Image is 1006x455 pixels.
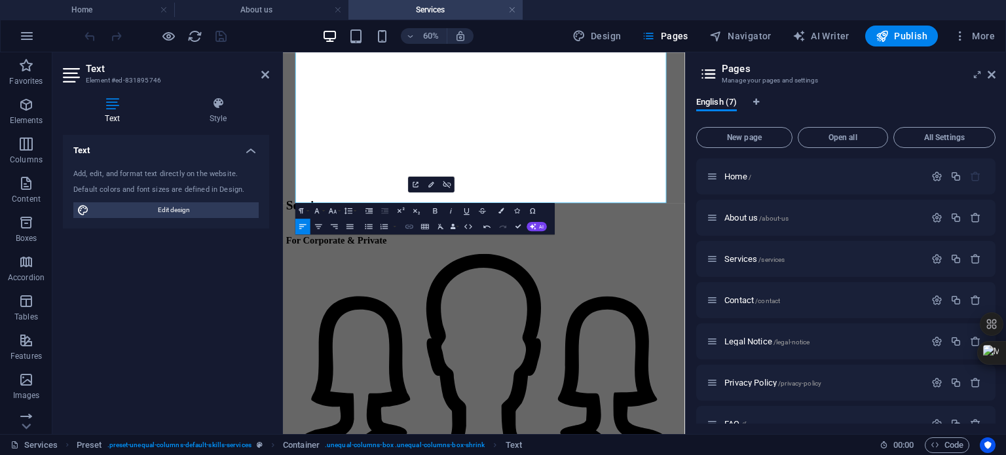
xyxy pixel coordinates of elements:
span: Click to select. Double-click to edit [506,437,522,453]
span: Navigator [709,29,772,43]
button: Strikethrough [475,203,490,219]
button: Superscript [394,203,409,219]
p: Features [10,351,42,361]
span: About us [724,213,789,223]
span: . preset-unequal-columns-default-skills-services [107,437,251,453]
span: /services [758,256,785,263]
span: Click to select. Double-click to edit [283,437,320,453]
button: Redo (Ctrl+Shift+Z) [496,219,511,234]
p: Tables [14,312,38,322]
button: Subscript [409,203,424,219]
button: AI [527,222,548,231]
span: Click to open page [724,337,810,346]
button: More [948,26,1000,46]
button: Design [567,26,627,46]
div: Default colors and font sizes are defined in Design. [73,185,259,196]
span: Pages [642,29,688,43]
h6: 60% [420,28,441,44]
button: Colors [494,203,509,219]
i: On resize automatically adjust zoom level to fit chosen device. [455,30,466,42]
div: Settings [931,171,942,182]
nav: breadcrumb [77,437,522,453]
button: Publish [865,26,938,46]
div: About us/about-us [720,213,925,222]
button: Ordered List [392,219,398,234]
p: Elements [10,115,43,126]
span: /privacy-policy [778,380,821,387]
h4: Style [167,97,269,124]
div: Home/ [720,172,925,181]
p: Accordion [8,272,45,283]
button: Navigator [704,26,777,46]
div: The startpage cannot be deleted [970,171,981,182]
span: Click to open page [724,254,785,264]
button: Ordered List [377,219,392,234]
button: Open all [798,127,888,148]
span: Click to open page [724,172,751,181]
button: Undo (Ctrl+Z) [480,219,495,234]
span: Contact [724,295,780,305]
button: Open Link [408,177,423,192]
div: Add, edit, and format text directly on the website. [73,169,259,180]
div: Remove [970,253,981,264]
div: Settings [931,295,942,306]
div: Remove [970,336,981,347]
span: Publish [876,29,927,43]
button: Usercentrics [980,437,996,453]
button: Insert Table [418,219,433,234]
span: Edit design [93,202,255,218]
i: Reload page [187,29,202,44]
button: Code [925,437,969,453]
span: All Settings [899,134,990,141]
button: Align Center [311,219,326,234]
span: /contact [755,297,780,304]
div: Settings [931,336,942,347]
button: Bold (Ctrl+B) [428,203,443,219]
p: Boxes [16,233,37,244]
button: Unordered List [362,219,377,234]
div: Duplicate [950,212,961,223]
button: Confirm (Ctrl+⏎) [512,219,527,234]
button: Edit Link [424,177,439,192]
button: Paragraph Format [295,203,310,219]
h4: Text [63,135,269,158]
div: Remove [970,295,981,306]
span: Design [572,29,622,43]
h4: Text [63,97,167,124]
button: AI Writer [787,26,855,46]
button: Edit design [73,202,259,218]
button: Data Bindings [449,219,460,234]
span: Code [931,437,963,453]
div: Settings [931,253,942,264]
button: Unlink [439,177,455,192]
span: /about-us [759,215,789,222]
div: Settings [931,212,942,223]
div: Duplicate [950,171,961,182]
h3: Element #ed-831895746 [86,75,243,86]
div: Duplicate [950,377,961,388]
h4: About us [174,3,348,17]
p: Favorites [9,76,43,86]
span: Click to open page [724,378,821,388]
button: Align Right [327,219,342,234]
button: Font Family [311,203,326,219]
button: Italic (Ctrl+I) [443,203,458,219]
div: Remove [970,212,981,223]
div: Duplicate [950,418,961,429]
button: reload [187,28,202,44]
button: Insert Link [402,219,417,234]
div: Settings [931,418,942,429]
button: Align Left [295,219,310,234]
span: : [903,440,904,450]
button: Icons [510,203,525,219]
div: Remove [970,377,981,388]
div: Services/services [720,255,925,263]
span: AI [540,224,544,228]
button: Align Justify [343,219,358,234]
button: Decrease Indent [378,203,393,219]
h4: Services [348,3,523,17]
div: FAQ/faq [720,420,925,428]
button: 60% [401,28,447,44]
span: . unequal-columns-box .unequal-columns-box-shrink [325,437,485,453]
span: AI Writer [792,29,849,43]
